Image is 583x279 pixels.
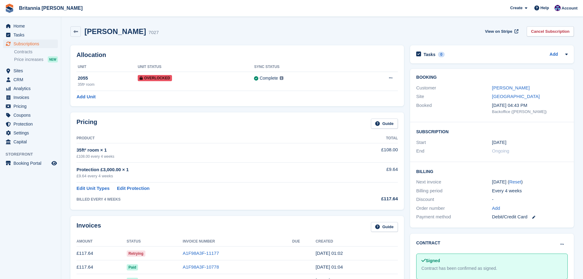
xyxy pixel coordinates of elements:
div: NEW [48,56,58,62]
a: Add [492,205,500,212]
span: Retrying [127,251,145,257]
a: menu [3,138,58,146]
a: menu [3,84,58,93]
a: Preview store [50,160,58,167]
a: A1F98A3F-10778 [183,264,219,270]
div: 35ft² room × 1 [77,147,338,154]
th: Unit [77,62,138,72]
td: £9.64 [338,163,398,183]
div: Complete [260,75,278,81]
td: £117.64 [77,247,127,260]
div: 0 [438,52,445,57]
a: Cancel Subscription [527,26,574,36]
a: Guide [371,222,398,232]
h2: Pricing [77,119,97,129]
a: Add [550,51,558,58]
span: Settings [13,129,50,137]
td: £117.64 [77,260,127,274]
a: menu [3,129,58,137]
div: 2055 [78,75,138,82]
th: Invoice Number [183,237,292,247]
td: £108.00 [338,143,398,162]
div: Every 4 weeks [492,187,568,194]
div: Order number [416,205,492,212]
img: icon-info-grey-7440780725fd019a000dd9b08b2336e03edf1995a4989e88bcd33f0948082b44.svg [280,76,283,80]
span: Overlocked [138,75,172,81]
span: Capital [13,138,50,146]
span: Protection [13,120,50,128]
div: Signed [421,258,562,264]
span: Analytics [13,84,50,93]
span: Create [510,5,522,11]
div: £108.00 every 4 weeks [77,154,338,159]
th: Product [77,134,338,143]
div: Discount [416,196,492,203]
img: stora-icon-8386f47178a22dfd0bd8f6a31ec36ba5ce8667c1dd55bd0f319d3a0aa187defe.svg [5,4,14,13]
div: Payment method [416,213,492,221]
div: Customer [416,85,492,92]
span: Home [13,22,50,30]
a: Edit Protection [117,185,150,192]
a: menu [3,120,58,128]
th: Total [338,134,398,143]
div: 7027 [148,29,159,36]
a: menu [3,159,58,168]
th: Status [127,237,183,247]
a: Reset [509,179,521,184]
div: [DATE] 04:43 PM [492,102,568,109]
div: 35ft² room [78,82,138,87]
time: 2025-07-14 00:04:06 UTC [316,264,343,270]
span: Booking Portal [13,159,50,168]
div: £9.64 every 4 weeks [77,173,338,179]
h2: Contract [416,240,440,246]
span: Price increases [14,57,43,62]
img: Becca Clark [555,5,561,11]
h2: Invoices [77,222,101,232]
div: Contract has been confirmed as signed. [421,265,562,272]
a: menu [3,66,58,75]
span: Subscriptions [13,40,50,48]
th: Unit Status [138,62,254,72]
span: View on Stripe [485,28,512,35]
a: Edit Unit Types [77,185,110,192]
time: 2022-08-15 00:00:00 UTC [492,139,506,146]
div: Next invoice [416,179,492,186]
div: End [416,148,492,155]
th: Amount [77,237,127,247]
span: Storefront [6,151,61,157]
div: Backoffice ([PERSON_NAME]) [492,109,568,115]
h2: Booking [416,75,568,80]
span: Paid [127,264,138,270]
a: Contracts [14,49,58,55]
div: Booked [416,102,492,115]
span: Invoices [13,93,50,102]
h2: Allocation [77,51,398,58]
a: menu [3,111,58,119]
span: Sites [13,66,50,75]
a: menu [3,102,58,111]
div: [DATE] ( ) [492,179,568,186]
a: A1F98A3F-11177 [183,251,219,256]
h2: Tasks [424,52,435,57]
a: [PERSON_NAME] [492,85,530,90]
h2: Subscription [416,128,568,134]
div: Billing period [416,187,492,194]
span: Ongoing [492,148,510,153]
span: Help [540,5,549,11]
a: Price increases NEW [14,56,58,63]
span: Tasks [13,31,50,39]
div: Start [416,139,492,146]
span: CRM [13,75,50,84]
div: Debit/Credit Card [492,213,568,221]
a: [GEOGRAPHIC_DATA] [492,94,540,99]
a: menu [3,40,58,48]
time: 2025-08-11 00:02:51 UTC [316,251,343,256]
div: Protection £3,000.00 × 1 [77,166,338,173]
span: Coupons [13,111,50,119]
a: menu [3,31,58,39]
div: - [492,196,568,203]
th: Sync Status [254,62,354,72]
a: Guide [371,119,398,129]
th: Due [292,237,316,247]
a: Add Unit [77,93,95,100]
